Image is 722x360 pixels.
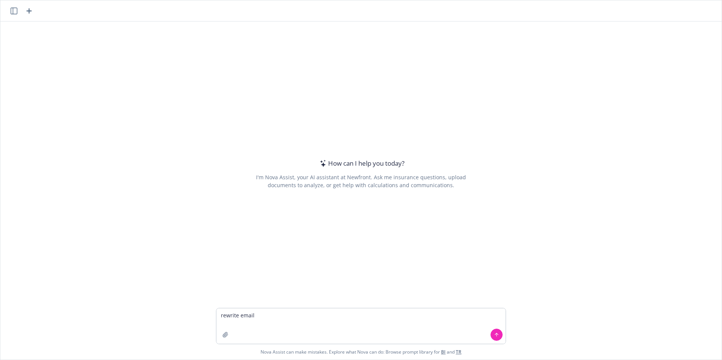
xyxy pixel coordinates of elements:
[216,308,506,344] textarea: rewrite email
[318,158,404,168] div: How can I help you today?
[441,349,446,355] a: BI
[456,349,461,355] a: TR
[255,173,467,189] div: I'm Nova Assist, your AI assistant at Newfront. Ask me insurance questions, upload documents to a...
[3,344,719,360] span: Nova Assist can make mistakes. Explore what Nova can do: Browse prompt library for and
